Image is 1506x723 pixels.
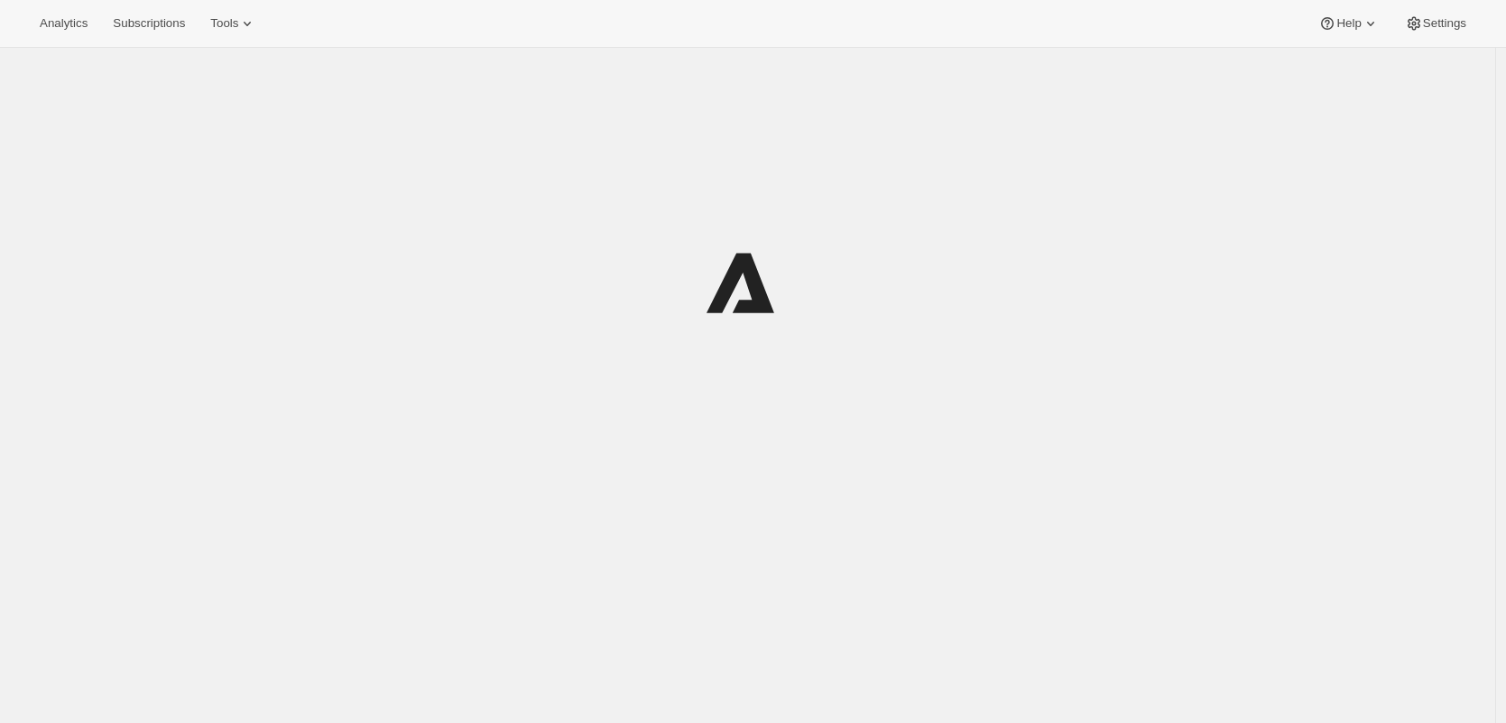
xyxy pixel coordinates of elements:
[199,11,267,36] button: Tools
[40,16,88,31] span: Analytics
[102,11,196,36] button: Subscriptions
[29,11,98,36] button: Analytics
[1307,11,1390,36] button: Help
[1394,11,1477,36] button: Settings
[1336,16,1361,31] span: Help
[1423,16,1466,31] span: Settings
[113,16,185,31] span: Subscriptions
[210,16,238,31] span: Tools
